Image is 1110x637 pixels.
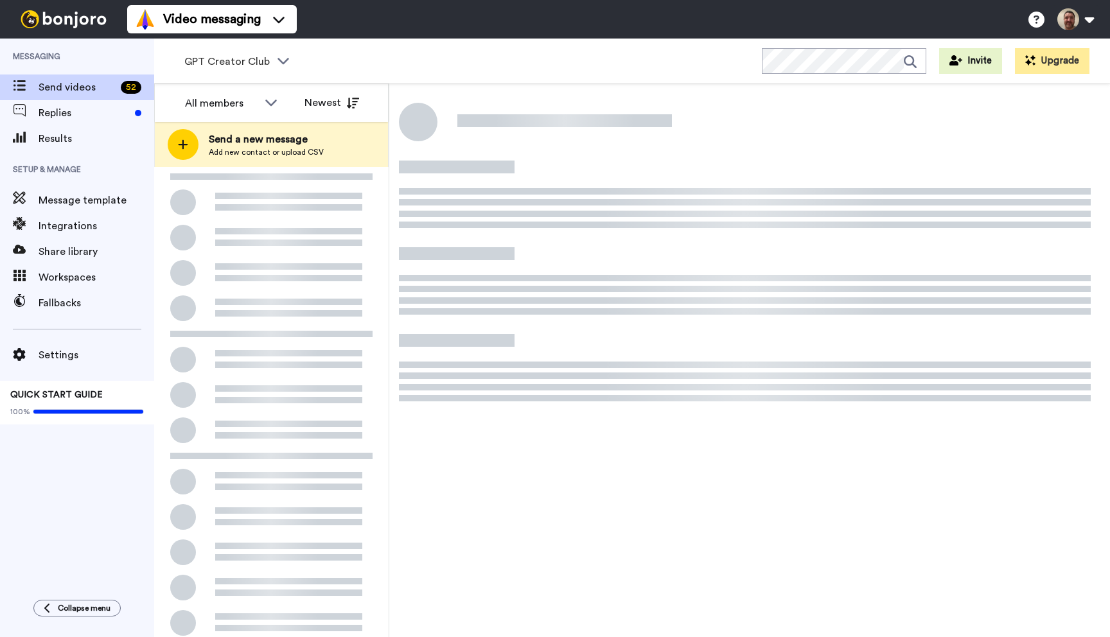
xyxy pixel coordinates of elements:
[58,603,110,613] span: Collapse menu
[295,90,369,116] button: Newest
[39,347,154,363] span: Settings
[135,9,155,30] img: vm-color.svg
[10,390,103,399] span: QUICK START GUIDE
[10,406,30,417] span: 100%
[184,54,270,69] span: GPT Creator Club
[939,48,1002,74] button: Invite
[209,132,324,147] span: Send a new message
[39,270,154,285] span: Workspaces
[1015,48,1089,74] button: Upgrade
[39,80,116,95] span: Send videos
[39,105,130,121] span: Replies
[39,244,154,259] span: Share library
[39,295,154,311] span: Fallbacks
[39,218,154,234] span: Integrations
[209,147,324,157] span: Add new contact or upload CSV
[33,600,121,616] button: Collapse menu
[39,193,154,208] span: Message template
[15,10,112,28] img: bj-logo-header-white.svg
[163,10,261,28] span: Video messaging
[39,131,154,146] span: Results
[185,96,258,111] div: All members
[121,81,141,94] div: 52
